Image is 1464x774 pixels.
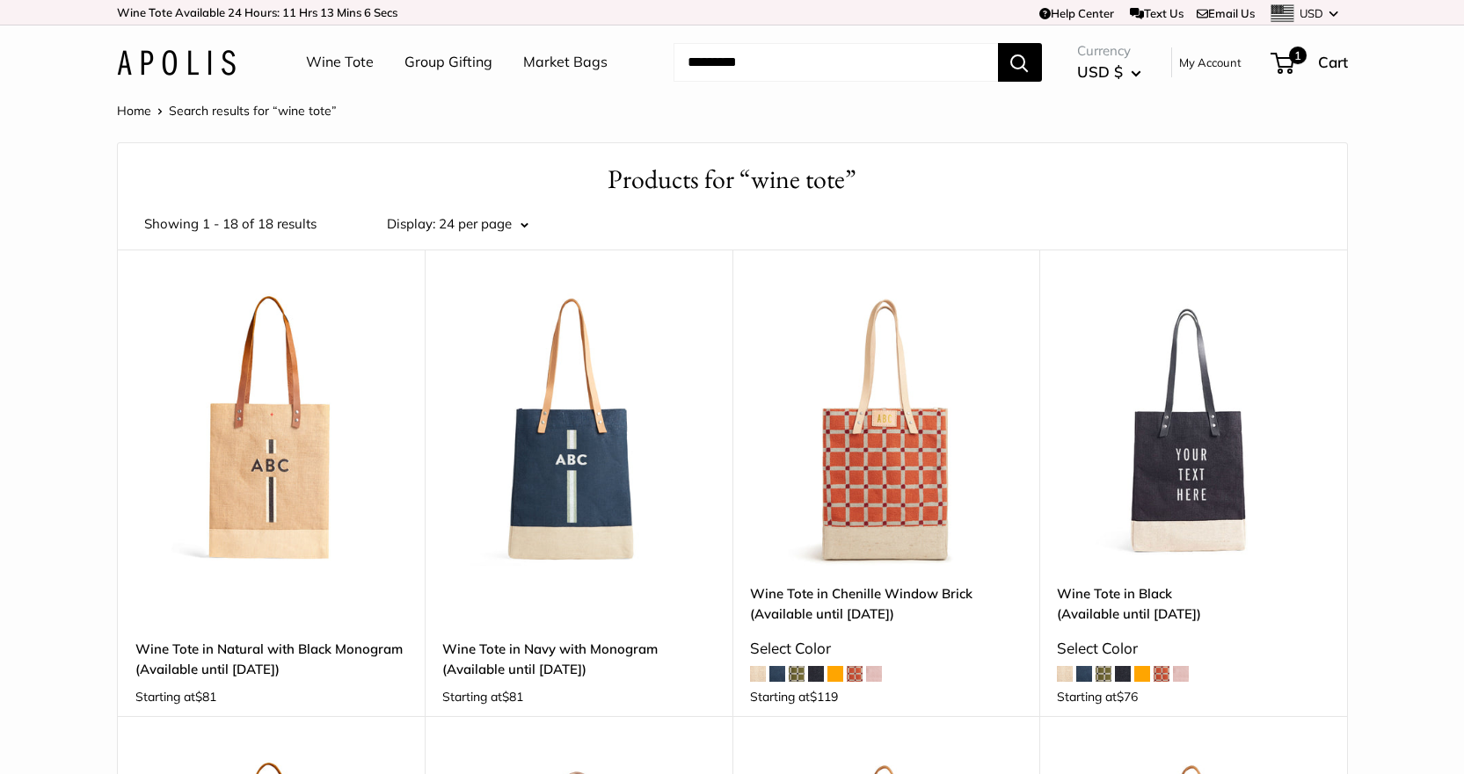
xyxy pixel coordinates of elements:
a: Wine Tote in Chenille Window Brick(Available until [DATE]) [750,583,1023,625]
iframe: Sign Up via Text for Offers [14,707,188,760]
span: Search results for “wine tote” [169,103,337,119]
img: Apolis [117,50,236,76]
h1: Products for “wine tote” [144,161,1321,199]
span: $119 [810,689,838,705]
a: Help Center [1039,6,1114,20]
a: Wine Tote in Black(Available until [DATE]) [1057,583,1329,625]
img: Wine Tote in Chenille Window Brick [750,293,1023,566]
a: description_Customizable monogram with up to 3 letters.Wine Tote in Natural with Black Monogram [135,293,408,566]
span: Showing 1 - 18 of 18 results [144,212,317,236]
span: Secs [374,5,397,19]
img: Wine Tote in Navy with Monogram [442,293,715,566]
button: Search [998,43,1042,82]
span: Hrs [299,5,317,19]
span: $81 [195,689,216,705]
a: Wine Tote [306,49,374,76]
span: $81 [502,689,523,705]
span: Mins [337,5,361,19]
span: Starting at [750,691,838,703]
span: Currency [1077,39,1141,63]
a: Group Gifting [404,49,492,76]
span: Starting at [442,691,523,703]
span: 24 per page [439,215,512,232]
img: Your new favorite carry-all. [1057,293,1329,566]
a: Wine Tote in Natural with Black Monogram(Available until [DATE]) [135,639,408,680]
span: 1 [1288,47,1306,64]
a: My Account [1179,52,1242,73]
a: Your new favorite carry-all.Wine Tote in Black [1057,293,1329,566]
div: Select Color [750,634,1023,662]
a: Email Us [1197,6,1255,20]
a: Wine Tote in Navy with Monogram(Available until [DATE]) [442,639,715,680]
nav: Breadcrumb [117,99,337,122]
input: Search... [674,43,998,82]
button: USD $ [1077,58,1141,86]
span: 11 [282,5,296,19]
a: Market Bags [523,49,608,76]
span: USD $ [1077,62,1123,81]
a: Wine Tote in Chenille Window Brickdescription_This is our first ever Chenille Brick Wine Tote [750,293,1023,566]
span: USD [1300,6,1323,20]
span: 13 [320,5,334,19]
a: Home [117,103,151,119]
span: Starting at [1057,691,1138,703]
a: Wine Tote in Navy with MonogramWine Tote in Navy with Monogram [442,293,715,566]
span: Starting at [135,691,216,703]
button: 24 per page [439,212,528,236]
img: description_Customizable monogram with up to 3 letters. [135,293,408,566]
a: 1 Cart [1272,48,1348,76]
div: Select Color [1057,634,1329,662]
span: $76 [1117,689,1138,705]
label: Display: [387,212,435,236]
span: 6 [364,5,371,19]
a: Text Us [1130,6,1184,20]
span: Cart [1318,53,1348,71]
